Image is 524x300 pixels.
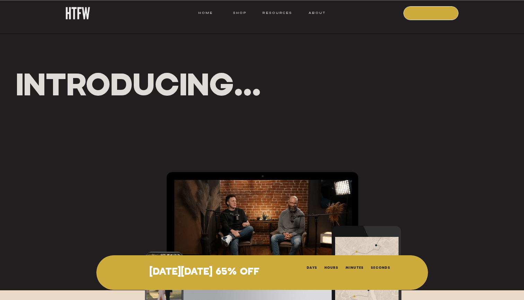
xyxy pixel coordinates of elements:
[198,10,213,16] a: HOME
[112,267,296,278] p: [DATE][DATE] 65% OFF
[324,264,339,270] li: Hours
[308,10,326,16] a: ABOUT
[226,10,253,16] a: shop
[307,264,317,270] li: Days
[346,264,364,270] li: Minutes
[371,264,390,270] li: Seconds
[408,10,455,16] a: COURSE
[16,68,185,86] h2: Introducing...
[260,10,292,16] a: resources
